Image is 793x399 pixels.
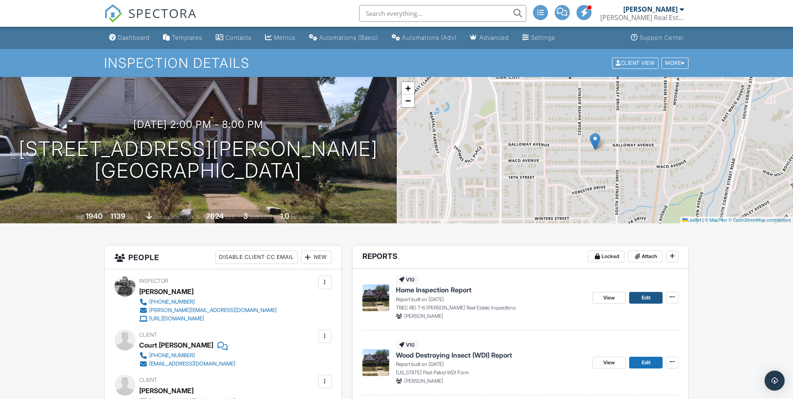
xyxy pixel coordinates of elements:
[590,133,600,150] img: Marker
[600,13,684,22] div: Cofer Real Estate Inspections, PLLC
[86,212,102,220] div: 1940
[105,246,342,269] h3: People
[133,119,263,130] h3: [DATE] 2:00 pm - 8:00 pm
[215,251,298,264] div: Disable Client CC Email
[405,83,411,93] span: +
[402,82,414,95] a: Zoom in
[262,30,299,46] a: Metrics
[149,315,204,322] div: [URL][DOMAIN_NAME]
[160,30,206,46] a: Templates
[149,352,195,359] div: [PHONE_NUMBER]
[225,34,252,41] div: Contacts
[104,4,122,23] img: The Best Home Inspection Software - Spectora
[139,315,277,323] a: [URL][DOMAIN_NAME]
[682,217,701,223] a: Leaflet
[306,30,382,46] a: Automations (Basic)
[104,11,197,29] a: SPECTORA
[319,34,378,41] div: Automations (Basic)
[139,298,277,306] a: [PHONE_NUMBER]
[531,34,555,41] div: Settings
[128,4,197,22] span: SPECTORA
[249,214,272,220] span: bedrooms
[301,251,331,264] div: New
[467,30,512,46] a: Advanced
[139,332,157,338] span: Client
[19,138,378,182] h1: [STREET_ADDRESS][PERSON_NAME] [GEOGRAPHIC_DATA]
[225,214,235,220] span: sq.ft.
[765,371,785,391] div: Open Intercom Messenger
[139,384,194,397] div: [PERSON_NAME]
[139,339,213,351] div: Court [PERSON_NAME]
[274,34,296,41] div: Metrics
[139,278,168,284] span: Inspector
[243,212,248,220] div: 3
[612,57,658,69] div: Client View
[661,57,688,69] div: More
[127,214,138,220] span: sq. ft.
[611,59,660,66] a: Client View
[75,214,84,220] span: Built
[705,217,727,223] a: © MapTiler
[479,34,509,41] div: Advanced
[149,299,195,305] div: [PHONE_NUMBER]
[359,5,526,22] input: Search everything...
[280,212,289,220] div: 1.0
[139,377,157,383] span: Client
[702,217,704,223] span: |
[149,361,235,367] div: [EMAIL_ADDRESS][DOMAIN_NAME]
[291,214,314,220] span: bathrooms
[187,214,205,220] span: Lot Size
[519,30,558,46] a: Settings
[139,306,277,315] a: [PERSON_NAME][EMAIL_ADDRESS][DOMAIN_NAME]
[388,30,460,46] a: Automations (Advanced)
[172,34,202,41] div: Templates
[405,95,411,106] span: −
[627,30,688,46] a: Support Center
[139,285,194,298] div: [PERSON_NAME]
[139,360,235,368] a: [EMAIL_ADDRESS][DOMAIN_NAME]
[402,34,456,41] div: Automations (Adv)
[104,56,689,70] h1: Inspection Details
[106,30,153,46] a: Dashboard
[729,217,791,223] a: © OpenStreetMap contributors
[640,34,684,41] div: Support Center
[110,212,125,220] div: 1139
[153,214,179,220] span: crawlspace
[139,351,235,360] a: [PHONE_NUMBER]
[149,307,277,314] div: [PERSON_NAME][EMAIL_ADDRESS][DOMAIN_NAME]
[212,30,255,46] a: Contacts
[623,5,678,13] div: [PERSON_NAME]
[118,34,150,41] div: Dashboard
[402,95,414,107] a: Zoom out
[206,212,224,220] div: 7624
